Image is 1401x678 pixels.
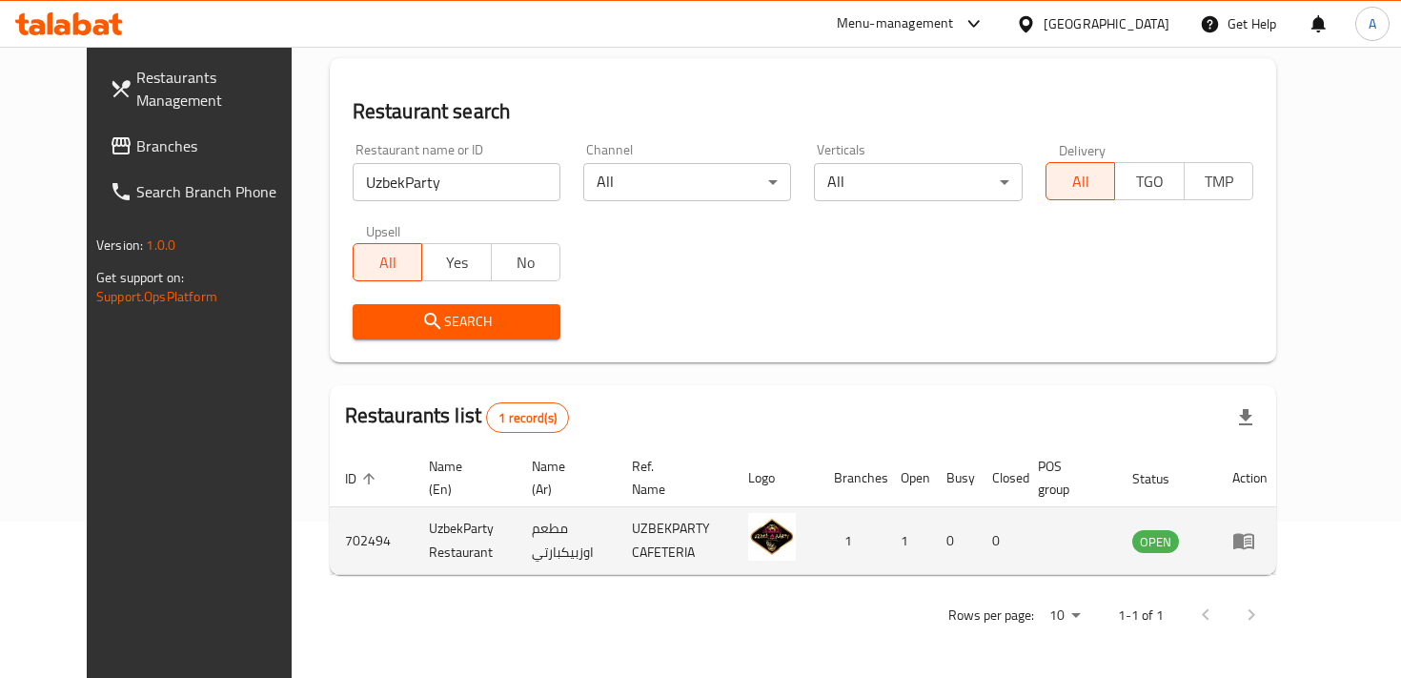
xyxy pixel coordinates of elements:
[617,507,733,575] td: UZBEKPARTY CAFETERIA
[487,409,568,427] span: 1 record(s)
[94,54,320,123] a: Restaurants Management
[429,455,494,501] span: Name (En)
[353,304,560,339] button: Search
[1132,467,1194,490] span: Status
[414,507,517,575] td: UzbekParty Restaurant
[136,180,305,203] span: Search Branch Phone
[632,455,710,501] span: Ref. Name
[94,123,320,169] a: Branches
[136,66,305,112] span: Restaurants Management
[885,507,931,575] td: 1
[1132,530,1179,553] div: OPEN
[1044,13,1169,34] div: [GEOGRAPHIC_DATA]
[1042,602,1087,630] div: Rows per page:
[94,169,320,215] a: Search Branch Phone
[733,449,819,507] th: Logo
[931,507,977,575] td: 0
[948,604,1034,627] p: Rows per page:
[1054,168,1107,195] span: All
[136,134,305,157] span: Branches
[430,249,483,277] span: Yes
[499,249,553,277] span: No
[421,243,491,281] button: Yes
[96,233,143,257] span: Version:
[837,12,954,35] div: Menu-management
[486,402,569,433] div: Total records count
[977,507,1023,575] td: 0
[532,455,594,501] span: Name (Ar)
[361,249,415,277] span: All
[885,449,931,507] th: Open
[1059,143,1107,156] label: Delivery
[353,97,1253,126] h2: Restaurant search
[1123,168,1176,195] span: TGO
[1217,449,1283,507] th: Action
[1192,168,1246,195] span: TMP
[345,401,569,433] h2: Restaurants list
[330,507,414,575] td: 702494
[368,310,545,334] span: Search
[1038,455,1094,501] span: POS group
[345,467,381,490] span: ID
[366,224,401,237] label: Upsell
[1114,162,1184,200] button: TGO
[330,449,1283,575] table: enhanced table
[1118,604,1164,627] p: 1-1 of 1
[819,507,885,575] td: 1
[491,243,560,281] button: No
[96,265,184,290] span: Get support on:
[1046,162,1115,200] button: All
[1223,395,1269,441] div: Export file
[1184,162,1253,200] button: TMP
[748,513,796,561] img: UzbekParty Restaurant
[814,163,1022,201] div: All
[977,449,1023,507] th: Closed
[96,284,217,309] a: Support.OpsPlatform
[1132,531,1179,553] span: OPEN
[583,163,791,201] div: All
[1369,13,1376,34] span: A
[353,163,560,201] input: Search for restaurant name or ID..
[819,449,885,507] th: Branches
[931,449,977,507] th: Busy
[353,243,422,281] button: All
[517,507,617,575] td: مطعم اوزبيكبارتي
[146,233,175,257] span: 1.0.0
